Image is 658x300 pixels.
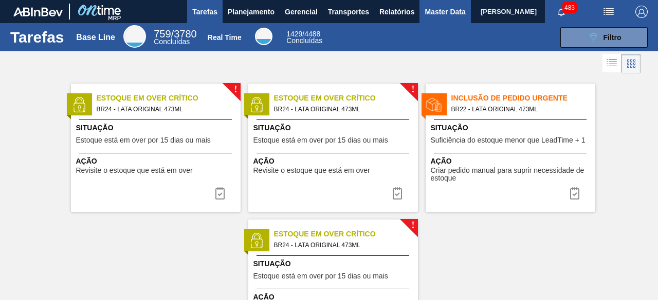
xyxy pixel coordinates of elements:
[208,183,232,204] div: Completar tarefa: 29752289
[451,104,587,115] span: BR22 - LATA ORIGINAL 473ML
[154,28,171,39] span: 759
[545,5,578,19] button: Notificações
[385,183,410,204] button: icon-task complete
[379,6,414,18] span: Relatórios
[253,156,415,167] span: Ação
[253,136,388,144] span: Estoque está em over por 15 dias ou mais
[10,31,64,43] h1: Tarefas
[385,183,410,204] div: Completar tarefa: 29752289
[274,93,418,104] span: Estoque em Over Crítico
[253,272,388,280] span: Estoque está em over por 15 dias ou mais
[431,136,586,144] span: Suficiência do estoque menor que LeadTime + 1
[635,6,648,18] img: Logout
[562,183,587,204] button: icon-task complete
[391,187,404,199] img: icon-task complete
[208,183,232,204] button: icon-task complete
[328,6,369,18] span: Transportes
[249,233,264,248] img: status
[249,97,264,112] img: status
[13,7,63,16] img: TNhmsLtSVTkK8tSr43FrP2fwEKptu5GPRR3wAAAABJRU5ErkJggg==
[76,136,211,144] span: Estoque está em over por 15 dias ou mais
[285,6,318,18] span: Gerencial
[97,93,241,104] span: Estoque em Over Crítico
[562,2,577,13] span: 483
[228,6,275,18] span: Planejamento
[426,97,442,112] img: status
[76,33,115,42] div: Base Line
[234,86,237,93] span: !
[602,54,622,73] div: Visão em Lista
[286,30,302,38] span: 1429
[255,28,272,45] div: Real Time
[425,6,465,18] span: Master Data
[274,239,410,251] span: BR24 - LATA ORIGINAL 473ML
[286,30,320,38] span: / 4488
[154,30,196,45] div: Base Line
[253,258,415,269] span: Situação
[71,97,87,112] img: status
[154,37,190,46] span: Concluídas
[253,123,415,133] span: Situação
[622,54,641,73] div: Visão em Cards
[569,187,581,199] img: icon-task complete
[274,229,418,239] span: Estoque em Over Crítico
[192,6,217,18] span: Tarefas
[97,104,232,115] span: BR24 - LATA ORIGINAL 473ML
[76,167,193,174] span: Revisite o estoque que está em over
[604,33,622,42] span: Filtro
[286,36,322,45] span: Concluídas
[286,31,322,44] div: Real Time
[411,222,414,229] span: !
[560,27,648,48] button: Filtro
[274,104,410,115] span: BR24 - LATA ORIGINAL 473ML
[214,187,226,199] img: icon-task complete
[154,28,196,39] span: / 3780
[208,33,242,42] div: Real Time
[562,183,587,204] div: Completar tarefa: 29752544
[431,167,593,183] span: Criar pedido manual para suprir necessidade de estoque
[602,6,615,18] img: userActions
[76,156,238,167] span: Ação
[431,123,593,133] span: Situação
[431,156,593,167] span: Ação
[411,86,414,93] span: !
[253,167,370,174] span: Revisite o estoque que está em over
[123,25,146,48] div: Base Line
[451,93,595,104] span: Inclusão de Pedido Urgente
[76,123,238,133] span: Situação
